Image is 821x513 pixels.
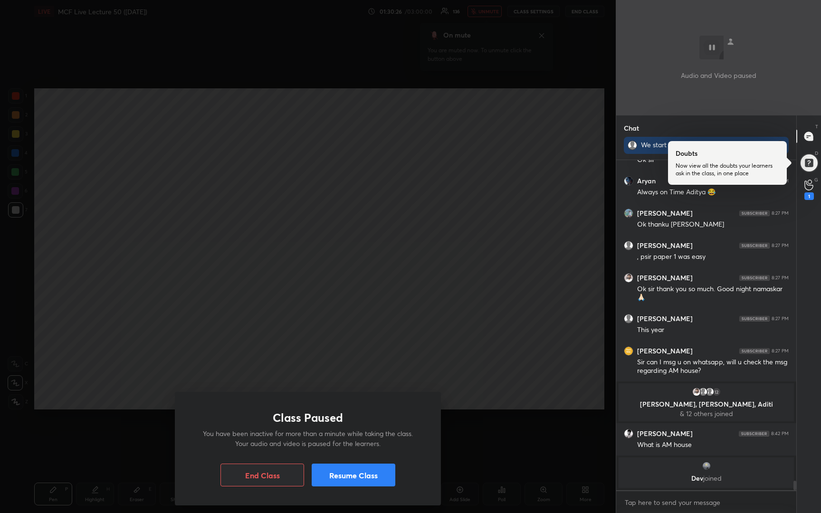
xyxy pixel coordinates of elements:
img: thumbnail.jpg [692,387,701,397]
div: Ok sir thank you so much. Good night namaskar 🙏🏻 [637,285,789,303]
div: Always on Time Aditya 😂 [637,188,789,197]
img: default.png [628,141,637,150]
div: 8:27 PM [772,243,789,248]
div: 8:27 PM [772,316,789,322]
img: thumbnail.jpg [624,429,633,438]
div: Sir can I msg u on whatsapp, will u check the msg regarding AM house? [637,358,789,376]
p: Chat [616,115,647,141]
div: , psir paper 1 was easy [637,252,789,262]
img: default.png [624,314,633,323]
img: default.png [705,387,715,397]
img: default.png [624,241,633,250]
div: This year [637,325,789,335]
img: thumbnail.jpg [624,347,633,355]
div: Ok sir [637,155,789,165]
button: Resume Class [312,464,395,486]
h6: [PERSON_NAME] [637,209,693,218]
p: Dev [624,475,788,482]
button: End Class [220,464,304,486]
img: 4P8fHbbgJtejmAAAAAElFTkSuQmCC [739,316,770,322]
img: 4P8fHbbgJtejmAAAAAElFTkSuQmCC [739,348,770,354]
div: 8:27 PM [772,210,789,216]
p: D [815,150,818,157]
h6: [PERSON_NAME] [637,314,693,323]
h6: [PERSON_NAME] [637,347,693,355]
h6: Aryan [637,177,656,185]
p: Audio and Video paused [681,70,756,80]
div: grid [616,160,796,490]
div: 1 [804,192,814,200]
p: [PERSON_NAME], [PERSON_NAME], Aditi [624,400,788,408]
div: 12 [712,387,721,397]
p: You have been inactive for more than a minute while taking the class. Your audio and video is pau... [198,428,418,448]
img: thumbnail.jpg [624,209,633,218]
span: joined [703,474,722,483]
img: thumbnail.jpg [624,274,633,282]
img: thumbnail.jpg [702,461,711,471]
img: 4P8fHbbgJtejmAAAAAElFTkSuQmCC [739,275,770,281]
img: thumbnail.jpg [624,177,633,185]
h1: Class Paused [273,411,343,425]
h6: [PERSON_NAME] [637,274,693,282]
div: 8:27 PM [772,348,789,354]
img: 4P8fHbbgJtejmAAAAAElFTkSuQmCC [739,210,770,216]
p: & 12 others joined [624,410,788,418]
img: 4P8fHbbgJtejmAAAAAElFTkSuQmCC [739,431,769,437]
div: We start at 8:42 p.m. [641,141,755,149]
div: What is AM house [637,440,789,450]
img: 4P8fHbbgJtejmAAAAAElFTkSuQmCC [739,243,770,248]
img: default.png [698,387,708,397]
h6: [PERSON_NAME] [637,241,693,250]
h6: [PERSON_NAME] [637,429,693,438]
p: G [814,176,818,183]
div: 8:42 PM [771,431,789,437]
div: 8:27 PM [772,275,789,281]
div: Ok thanku [PERSON_NAME] [637,220,789,229]
p: T [815,123,818,130]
